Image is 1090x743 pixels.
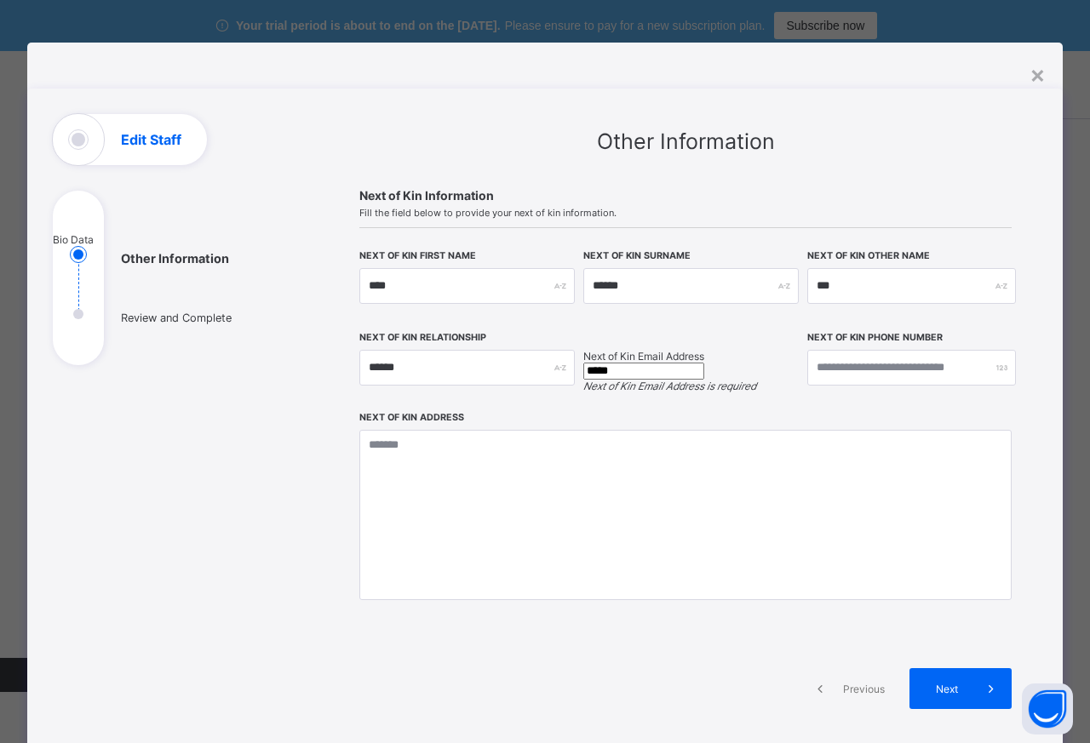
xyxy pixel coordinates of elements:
label: Next of Kin Other Name [807,250,930,261]
label: Next of Kin Email Address [583,350,704,363]
span: Next [922,683,971,695]
span: Bio Data [53,233,94,246]
span: Next of Kin Information [359,188,1012,203]
label: Next of Kin Phone Number [807,332,943,343]
em: Next of Kin Email Address is required [583,380,756,392]
label: Next of Kin Relationship [359,332,486,343]
div: × [1030,60,1046,89]
h1: Edit Staff [121,133,181,146]
label: Next of Kin Address [359,412,464,423]
span: Other Information [597,129,775,154]
label: Next of Kin Surname [583,250,691,261]
label: Next of Kin First Name [359,250,476,261]
span: Fill the field below to provide your next of kin information. [359,207,1012,219]
button: Open asap [1022,683,1073,734]
span: Previous [840,683,887,695]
